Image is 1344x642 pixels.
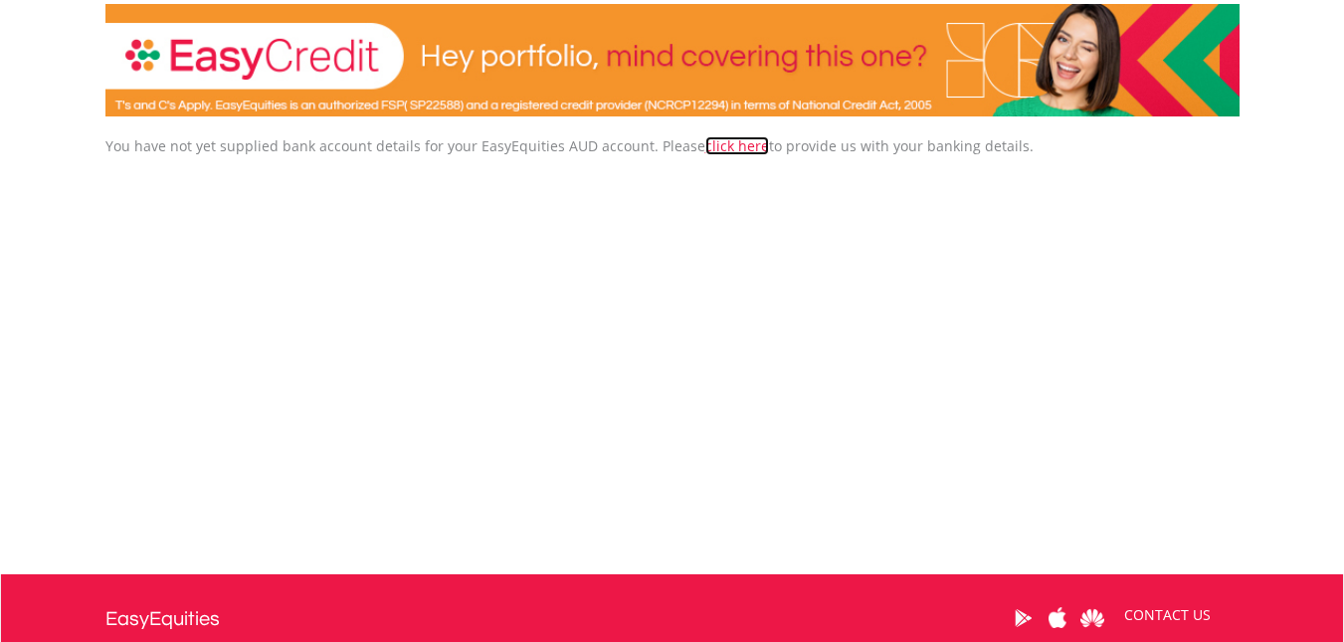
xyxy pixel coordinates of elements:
[705,136,769,155] a: click here
[105,136,1240,156] p: You have not yet supplied bank account details for your EasyEquities AUD account. Please to provi...
[105,4,1240,116] img: EasyCredit Promotion Banner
